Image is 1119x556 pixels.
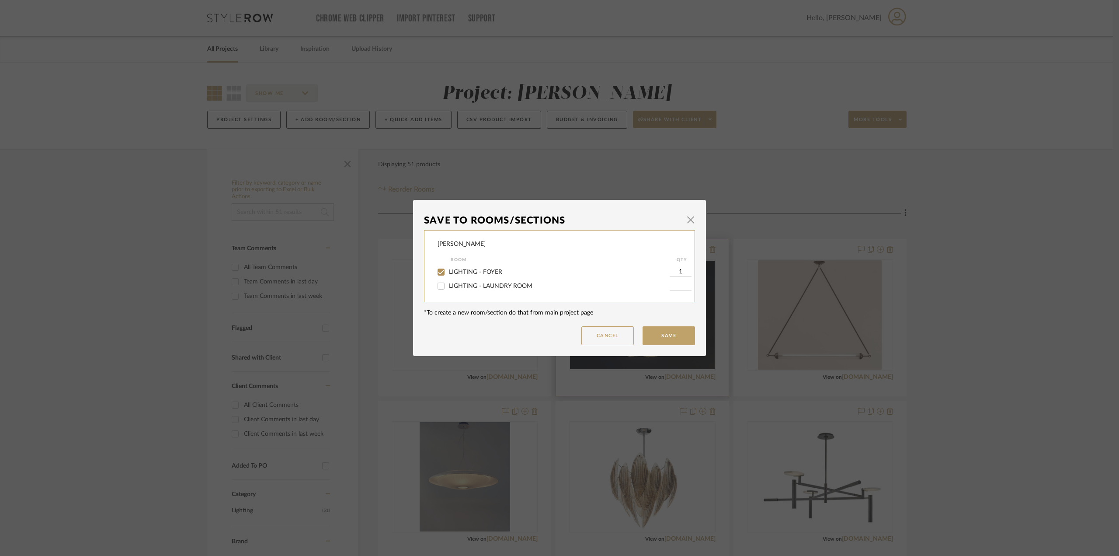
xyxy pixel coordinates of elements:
[643,326,695,345] button: Save
[451,255,670,265] div: Room
[424,211,682,230] div: Save To Rooms/Sections
[581,326,634,345] button: Cancel
[424,211,695,230] dialog-header: Save To Rooms/Sections
[682,211,699,228] button: Close
[449,283,532,289] span: LIGHTING - LAUNDRY ROOM
[670,255,694,265] div: QTY
[449,269,502,275] span: LIGHTING - FOYER
[438,240,486,249] div: [PERSON_NAME]
[424,308,695,318] div: *To create a new room/section do that from main project page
